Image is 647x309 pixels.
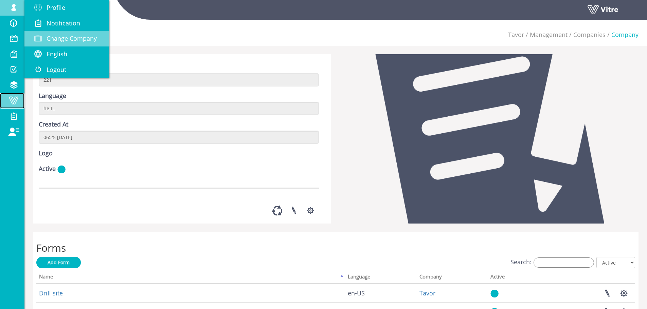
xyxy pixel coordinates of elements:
[47,50,67,58] span: English
[345,271,417,284] th: Language
[47,3,65,12] span: Profile
[39,165,56,173] label: Active
[57,165,66,174] img: yes
[573,31,606,39] a: Companies
[24,31,109,46] a: Change Company
[419,289,435,297] a: Tavor
[39,92,66,100] label: Language
[47,34,97,42] span: Change Company
[24,16,109,31] a: Notification
[345,284,417,302] td: en-US
[39,149,53,158] label: Logo
[24,62,109,78] a: Logout
[48,259,70,266] span: Add Form
[36,257,81,268] a: Add Form
[508,31,524,39] a: Tavor
[510,257,594,268] label: Search:
[488,271,537,284] th: Active
[524,31,568,39] li: Management
[606,31,639,39] li: Company
[39,289,63,297] a: Drill site
[47,65,66,74] span: Logout
[417,271,488,284] th: Company
[36,271,345,284] th: Name: activate to sort column descending
[47,19,80,27] span: Notification
[39,120,68,129] label: Created At
[490,289,499,298] img: yes
[534,257,594,268] input: Search:
[36,242,635,253] h2: Forms
[24,46,109,62] a: English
